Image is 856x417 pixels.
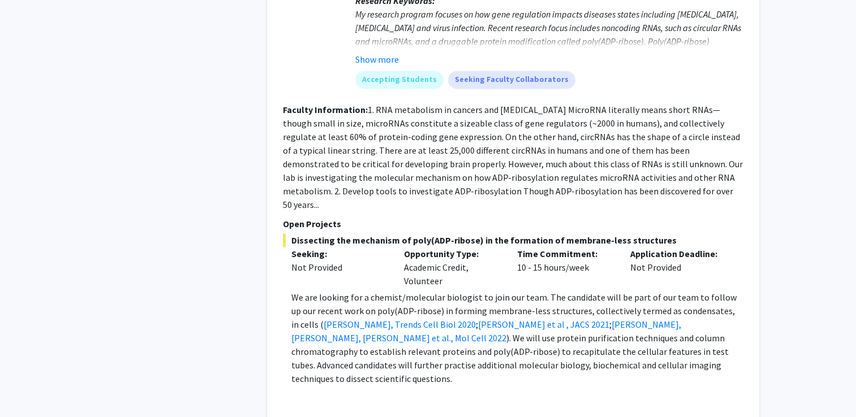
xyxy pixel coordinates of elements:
mat-chip: Seeking Faculty Collaborators [448,71,575,89]
a: [PERSON_NAME], Trends Cell Biol 2020 [324,319,476,330]
mat-chip: Accepting Students [355,71,444,89]
div: My research program focuses on how gene regulation impacts diseases states including [MEDICAL_DAT... [355,7,743,129]
p: Time Commitment: [517,247,613,260]
div: Not Provided [622,247,735,288]
p: Seeking: [291,247,388,260]
a: [PERSON_NAME], [PERSON_NAME], [PERSON_NAME] et al., Mol Cell 2022 [291,319,681,344]
button: Show more [355,53,399,66]
p: Opportunity Type: [404,247,500,260]
b: Faculty Information: [283,104,368,115]
iframe: Chat [8,366,48,409]
div: Not Provided [291,260,388,274]
p: We are looking for a chemist/molecular biologist to join our team. The candidate will be part of ... [291,290,743,385]
span: Dissecting the mechanism of poly(ADP-ribose) in the formation of membrane-less structures [283,233,743,247]
div: Academic Credit, Volunteer [395,247,509,288]
div: 10 - 15 hours/week [509,247,622,288]
p: Open Projects [283,217,743,231]
p: Application Deadline: [630,247,726,260]
fg-read-more: 1. RNA metabolism in cancers and [MEDICAL_DATA] MicroRNA literally means short RNAs—though small ... [283,104,743,210]
a: [PERSON_NAME] et al , JACS 2021 [478,319,609,330]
